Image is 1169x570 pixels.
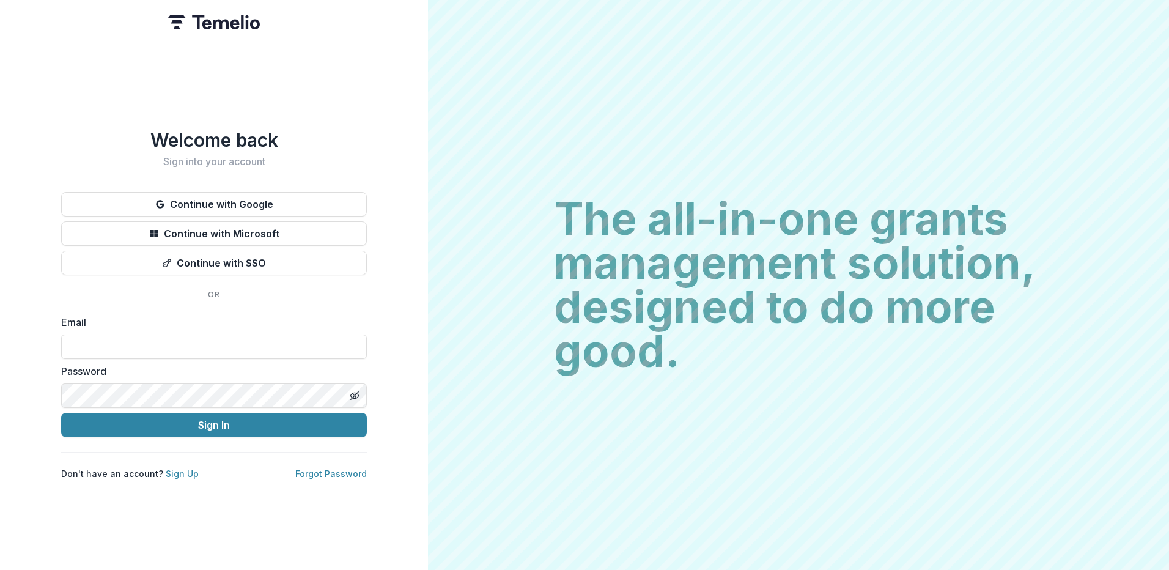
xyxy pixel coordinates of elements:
button: Toggle password visibility [345,386,364,405]
label: Email [61,315,360,330]
button: Continue with Microsoft [61,221,367,246]
a: Forgot Password [295,468,367,479]
img: Temelio [168,15,260,29]
a: Sign Up [166,468,199,479]
h1: Welcome back [61,129,367,151]
button: Sign In [61,413,367,437]
button: Continue with Google [61,192,367,217]
h2: Sign into your account [61,156,367,168]
label: Password [61,364,360,379]
p: Don't have an account? [61,467,199,480]
button: Continue with SSO [61,251,367,275]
